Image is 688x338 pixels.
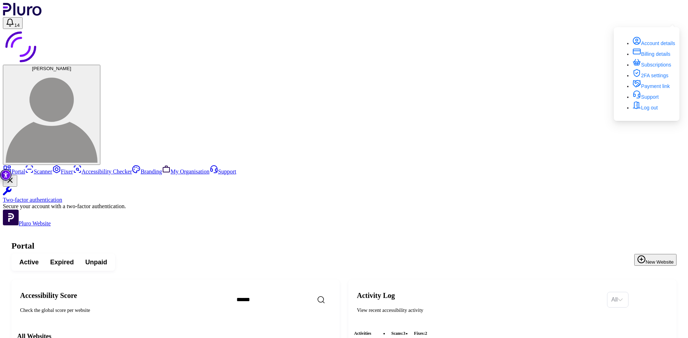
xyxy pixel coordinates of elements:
[403,331,405,336] span: 3
[50,258,74,266] span: Expired
[32,66,71,71] span: [PERSON_NAME]
[210,168,236,175] a: Support
[14,23,20,28] span: 14
[19,258,39,266] span: Active
[73,168,132,175] a: Accessibility Checker
[3,220,51,226] a: Open Pluro Website
[3,17,23,29] button: Open notifications, you have 14 new notifications
[14,256,44,269] button: Active
[44,256,80,269] button: Expired
[162,168,210,175] a: My Organisation
[3,11,42,17] a: Logo
[52,168,73,175] a: Fixer
[3,65,100,165] button: [PERSON_NAME]Dmytro Prihodko
[357,307,601,314] div: View recent accessibility activity
[11,241,677,251] h1: Portal
[411,330,430,337] li: fixes :
[634,254,677,266] button: New Website
[3,175,17,187] button: Close Two-factor authentication notification
[20,307,225,314] div: Check the global score per website
[6,71,97,163] img: Dmytro Prihodko
[3,197,685,203] div: Two-factor authentication
[25,168,52,175] a: Scanner
[607,292,629,308] div: Set sorting
[3,187,685,203] a: Two-factor authentication
[388,330,408,337] li: scans :
[132,168,162,175] a: Branding
[85,258,107,266] span: Unpaid
[80,256,113,269] button: Unpaid
[20,291,225,300] h2: Accessibility Score
[425,331,427,336] span: 2
[357,291,601,300] h2: Activity Log
[3,168,25,175] a: Portal
[231,292,354,307] input: Search
[3,203,685,210] div: Secure your account with a two-factor authentication.
[3,165,685,227] aside: Sidebar menu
